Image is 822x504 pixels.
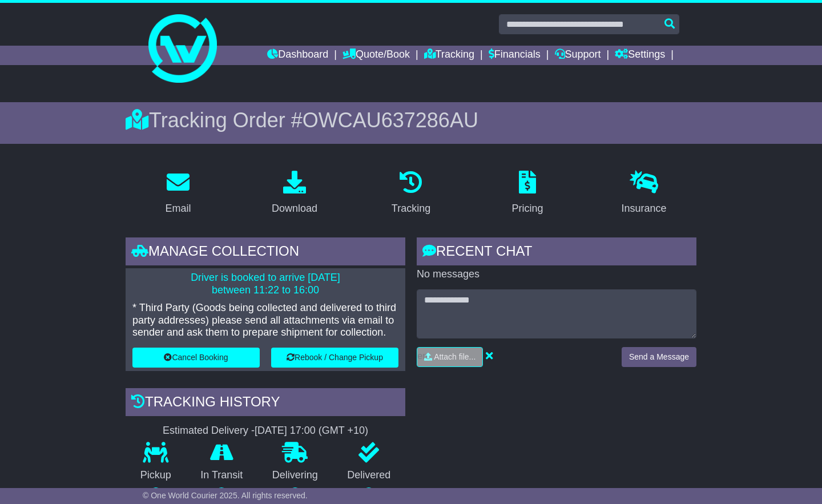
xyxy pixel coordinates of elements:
p: In Transit [186,469,258,482]
a: Pricing [504,167,550,220]
div: RECENT CHAT [417,237,696,268]
p: Driver is booked to arrive [DATE] between 11:22 to 16:00 [132,272,398,296]
a: Email [158,167,198,220]
a: Download [264,167,325,220]
div: Insurance [621,201,666,216]
div: Manage collection [126,237,405,268]
div: Tracking Order # [126,108,696,132]
a: Tracking [384,167,438,220]
p: Delivering [257,469,333,482]
div: Download [272,201,317,216]
button: Rebook / Change Pickup [271,348,398,368]
div: Tracking history [126,388,405,419]
a: Tracking [424,46,474,65]
div: Estimated Delivery - [126,425,405,437]
span: © One World Courier 2025. All rights reserved. [143,491,308,500]
div: Email [165,201,191,216]
p: Delivered [333,469,406,482]
p: * Third Party (Goods being collected and delivered to third party addresses) please send all atta... [132,302,398,339]
p: Pickup [126,469,186,482]
p: No messages [417,268,696,281]
button: Send a Message [622,347,696,367]
a: Financials [489,46,541,65]
button: Cancel Booking [132,348,260,368]
a: Settings [615,46,665,65]
a: Support [555,46,601,65]
div: Pricing [511,201,543,216]
a: Insurance [614,167,674,220]
div: [DATE] 17:00 (GMT +10) [255,425,368,437]
span: OWCAU637286AU [303,108,478,132]
a: Quote/Book [342,46,410,65]
a: Dashboard [267,46,328,65]
div: Tracking [392,201,430,216]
